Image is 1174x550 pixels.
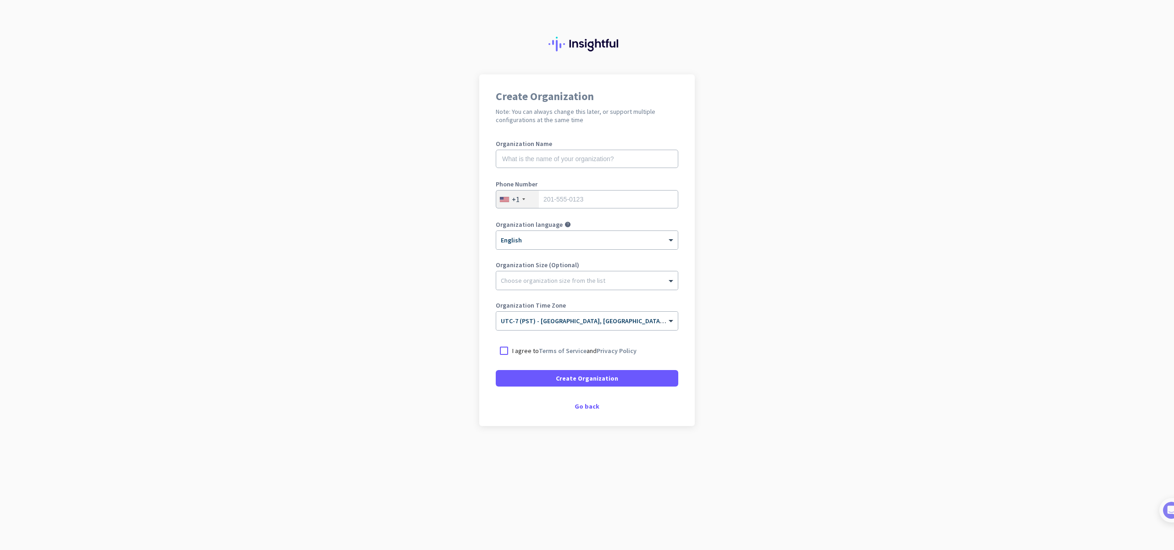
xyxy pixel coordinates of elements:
p: I agree to and [512,346,637,355]
div: +1 [512,195,520,204]
h1: Create Organization [496,91,678,102]
label: Organization language [496,221,563,228]
h2: Note: You can always change this later, or support multiple configurations at the same time [496,107,678,124]
input: 201-555-0123 [496,190,678,208]
label: Organization Name [496,140,678,147]
a: Terms of Service [539,347,587,355]
label: Organization Time Zone [496,302,678,309]
i: help [565,221,571,228]
label: Organization Size (Optional) [496,262,678,268]
a: Privacy Policy [597,347,637,355]
input: What is the name of your organization? [496,150,678,168]
img: Insightful [548,37,626,51]
span: Create Organization [556,374,618,383]
label: Phone Number [496,181,678,187]
div: Go back [496,403,678,410]
button: Create Organization [496,370,678,387]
